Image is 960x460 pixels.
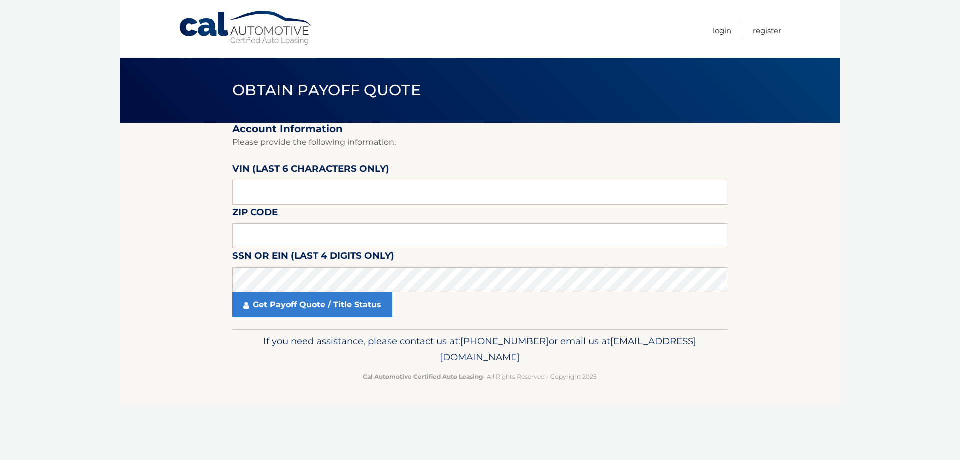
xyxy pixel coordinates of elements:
p: - All Rights Reserved - Copyright 2025 [239,371,721,382]
strong: Cal Automotive Certified Auto Leasing [363,373,483,380]
p: If you need assistance, please contact us at: or email us at [239,333,721,365]
a: Login [713,22,731,39]
label: Zip Code [232,205,278,223]
h2: Account Information [232,123,727,135]
span: [PHONE_NUMBER] [460,335,549,347]
span: Obtain Payoff Quote [232,81,421,99]
label: SSN or EIN (last 4 digits only) [232,248,394,267]
label: VIN (last 6 characters only) [232,161,389,180]
a: Get Payoff Quote / Title Status [232,292,392,317]
a: Register [753,22,781,39]
p: Please provide the following information. [232,135,727,149]
a: Cal Automotive [178,10,313,46]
